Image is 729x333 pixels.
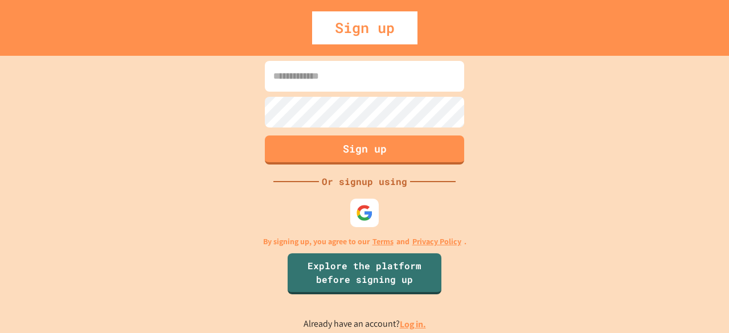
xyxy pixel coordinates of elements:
a: Log in. [400,318,426,330]
a: Explore the platform before signing up [288,253,441,294]
p: Already have an account? [304,317,426,331]
a: Privacy Policy [412,236,461,248]
div: Or signup using [319,175,410,188]
iframe: chat widget [634,238,718,286]
button: Sign up [265,135,464,165]
img: google-icon.svg [356,204,373,221]
iframe: chat widget [681,287,718,322]
a: Terms [372,236,394,248]
div: Sign up [312,11,417,44]
p: By signing up, you agree to our and . [263,236,466,248]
